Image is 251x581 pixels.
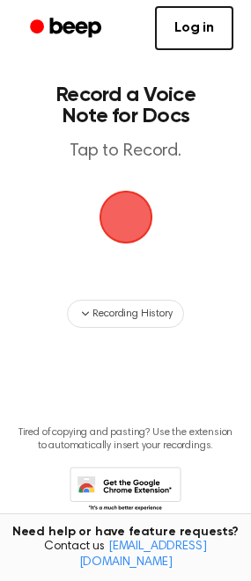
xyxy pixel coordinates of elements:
[79,541,207,569] a: [EMAIL_ADDRESS][DOMAIN_NAME]
[32,141,219,163] p: Tap to Record.
[18,11,117,46] a: Beep
[14,426,237,453] p: Tired of copying and pasting? Use the extension to automatically insert your recordings.
[67,300,183,328] button: Recording History
[11,540,240,570] span: Contact us
[32,84,219,127] h1: Record a Voice Note for Docs
[92,306,172,322] span: Recording History
[155,6,233,50] a: Log in
[100,191,152,243] img: Beep Logo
